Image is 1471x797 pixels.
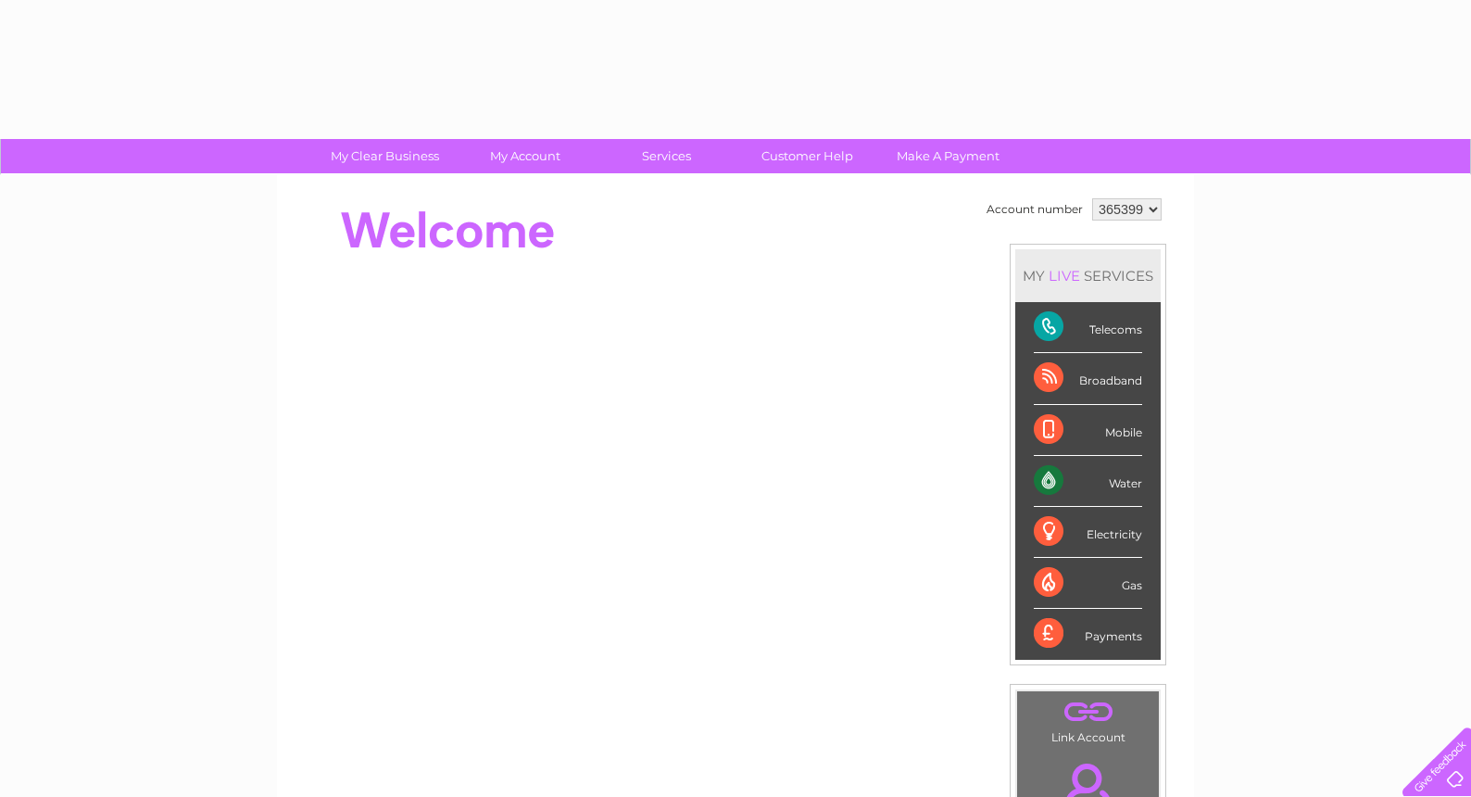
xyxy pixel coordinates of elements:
[731,139,884,173] a: Customer Help
[308,139,461,173] a: My Clear Business
[1034,302,1142,353] div: Telecoms
[1034,456,1142,507] div: Water
[1034,353,1142,404] div: Broadband
[1034,507,1142,558] div: Electricity
[1034,609,1142,659] div: Payments
[449,139,602,173] a: My Account
[1034,558,1142,609] div: Gas
[590,139,743,173] a: Services
[982,194,1088,225] td: Account number
[1034,405,1142,456] div: Mobile
[1016,690,1160,749] td: Link Account
[1022,696,1154,728] a: .
[1015,249,1161,302] div: MY SERVICES
[1045,267,1084,285] div: LIVE
[872,139,1025,173] a: Make A Payment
